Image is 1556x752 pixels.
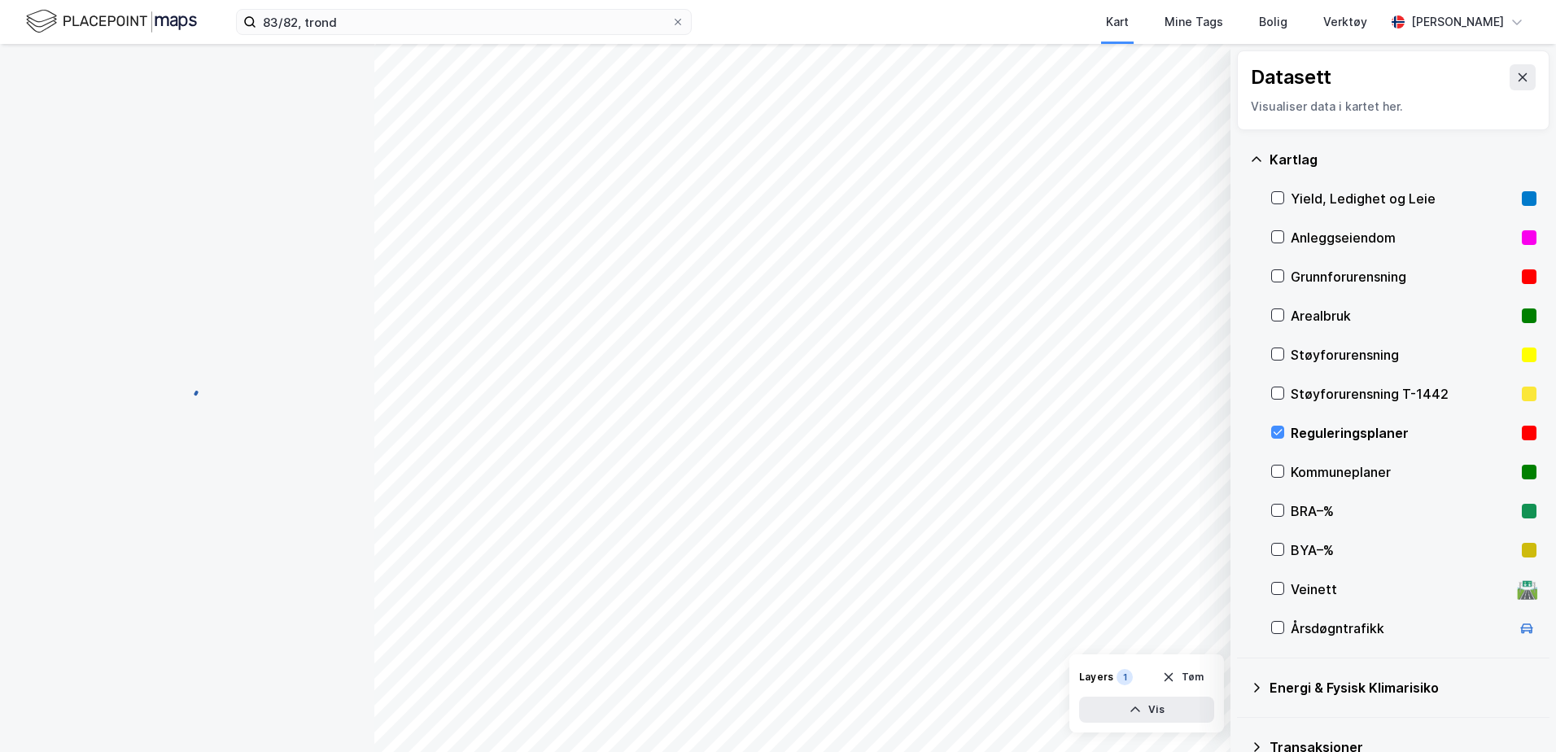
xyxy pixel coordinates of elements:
div: Layers [1079,671,1113,684]
img: spinner.a6d8c91a73a9ac5275cf975e30b51cfb.svg [174,375,200,401]
div: Kartlag [1270,150,1536,169]
button: Tøm [1152,664,1214,690]
button: Vis [1079,697,1214,723]
div: Arealbruk [1291,306,1515,326]
div: Anleggseiendom [1291,228,1515,247]
div: Årsdøgntrafikk [1291,619,1510,638]
div: Støyforurensning [1291,345,1515,365]
img: logo.f888ab2527a4732fd821a326f86c7f29.svg [26,7,197,36]
div: Grunnforurensning [1291,267,1515,286]
div: Kommuneplaner [1291,462,1515,482]
div: [PERSON_NAME] [1411,12,1504,32]
div: Visualiser data i kartet her. [1251,97,1536,116]
div: Kart [1106,12,1129,32]
div: BRA–% [1291,501,1515,521]
div: 1 [1117,669,1133,685]
div: Energi & Fysisk Klimarisiko [1270,678,1536,697]
input: Søk på adresse, matrikkel, gårdeiere, leietakere eller personer [256,10,671,34]
div: Datasett [1251,64,1331,90]
div: 🛣️ [1516,579,1538,600]
div: Mine Tags [1165,12,1223,32]
div: BYA–% [1291,540,1515,560]
div: Støyforurensning T-1442 [1291,384,1515,404]
div: Reguleringsplaner [1291,423,1515,443]
div: Verktøy [1323,12,1367,32]
div: Veinett [1291,579,1510,599]
div: Yield, Ledighet og Leie [1291,189,1515,208]
iframe: Chat Widget [1475,674,1556,752]
div: Kontrollprogram for chat [1475,674,1556,752]
div: Bolig [1259,12,1287,32]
